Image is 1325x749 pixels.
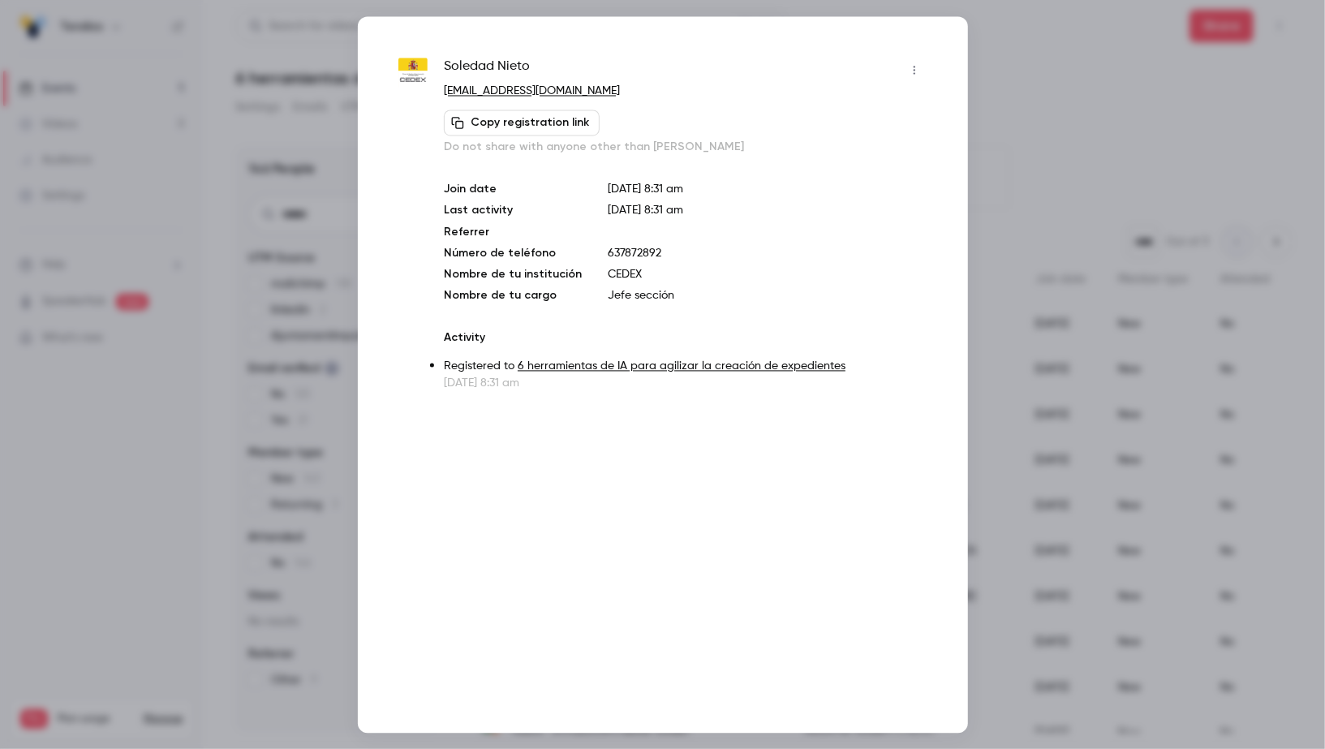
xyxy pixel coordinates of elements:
p: Nombre de tu cargo [444,287,582,303]
p: Jefe sección [608,287,927,303]
p: Nombre de tu institución [444,266,582,282]
a: [EMAIL_ADDRESS][DOMAIN_NAME] [444,85,620,97]
span: [DATE] 8:31 am [608,204,683,216]
p: Número de teléfono [444,245,582,261]
p: Activity [444,329,927,346]
img: cedex.es [398,58,428,88]
p: 637872892 [608,245,927,261]
p: [DATE] 8:31 am [444,375,927,391]
span: Soledad Nieto [444,57,530,83]
p: [DATE] 8:31 am [608,181,927,197]
button: Copy registration link [444,110,600,136]
p: Join date [444,181,582,197]
p: Last activity [444,202,582,219]
p: CEDEX [608,266,927,282]
a: 6 herramientas de IA para agilizar la creación de expedientes [518,360,845,372]
p: Referrer [444,224,582,240]
p: Do not share with anyone other than [PERSON_NAME] [444,139,927,155]
p: Registered to [444,358,927,375]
